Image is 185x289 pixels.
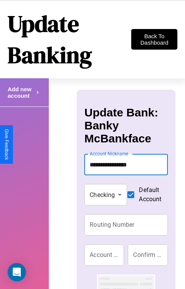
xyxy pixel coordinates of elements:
label: Account Nickname [90,150,129,157]
h4: Add new account [8,86,34,99]
div: Open Intercom Messenger [8,263,26,281]
div: Give Feedback [4,129,9,160]
button: Back To Dashboard [131,29,177,50]
span: Default Account [139,186,161,204]
div: Checking [84,184,127,205]
h3: Update Bank: Banky McBankface [84,106,167,145]
h1: Update Banking [8,8,131,71]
